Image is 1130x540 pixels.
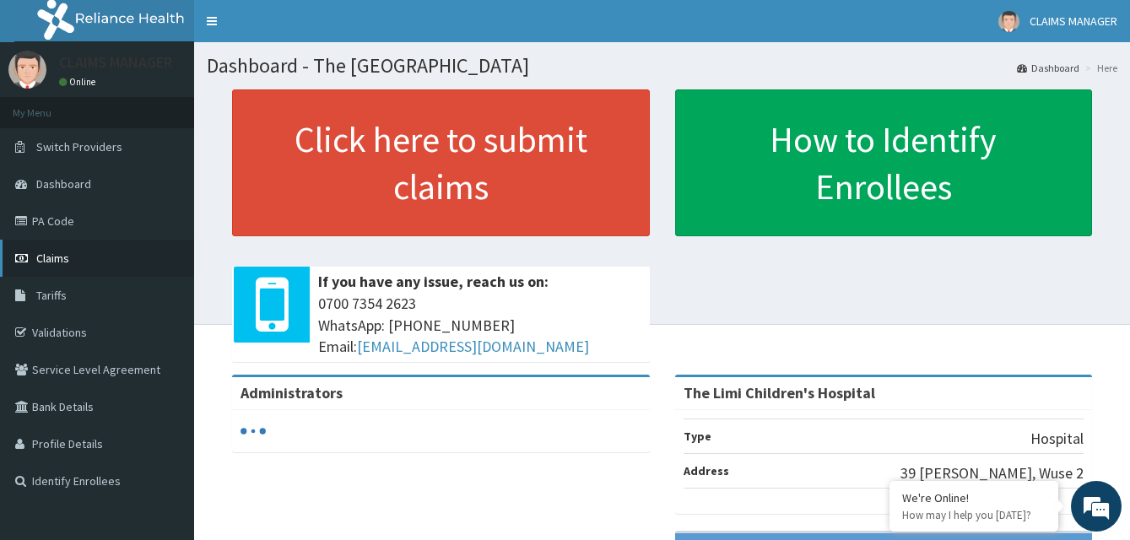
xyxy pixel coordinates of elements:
span: Dashboard [36,176,91,192]
svg: audio-loading [241,418,266,444]
a: Online [59,76,100,88]
p: How may I help you today? [902,508,1046,522]
img: User Image [998,11,1019,32]
span: CLAIMS MANAGER [1030,13,1117,29]
p: 39 [PERSON_NAME], Wuse 2 [900,462,1084,484]
li: Here [1081,61,1117,75]
a: Click here to submit claims [232,89,650,236]
span: 0700 7354 2623 WhatsApp: [PHONE_NUMBER] Email: [318,293,641,358]
b: If you have any issue, reach us on: [318,272,549,291]
p: CLAIMS MANAGER [59,55,172,70]
h1: Dashboard - The [GEOGRAPHIC_DATA] [207,55,1117,77]
span: Tariffs [36,288,67,303]
p: Hospital [1030,428,1084,450]
div: We're Online! [902,490,1046,505]
img: User Image [8,51,46,89]
b: Type [684,429,711,444]
strong: The Limi Children's Hospital [684,383,875,402]
a: [EMAIL_ADDRESS][DOMAIN_NAME] [357,337,589,356]
span: Switch Providers [36,139,122,154]
span: Claims [36,251,69,266]
a: Dashboard [1017,61,1079,75]
b: Administrators [241,383,343,402]
b: Address [684,463,729,478]
a: How to Identify Enrollees [675,89,1093,236]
